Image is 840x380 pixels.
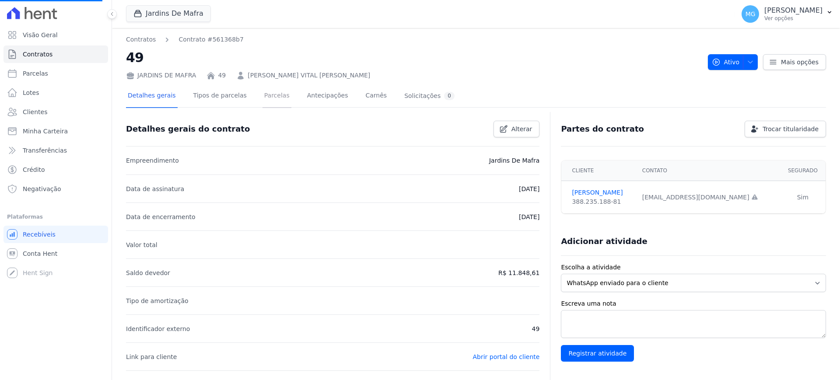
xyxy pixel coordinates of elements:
a: Tipos de parcelas [192,85,248,108]
a: Abrir portal do cliente [472,353,539,360]
span: Transferências [23,146,67,155]
th: Segurado [780,160,826,181]
h3: Adicionar atividade [561,236,647,247]
p: Link para cliente [126,352,177,362]
a: Contrato #561368b7 [178,35,244,44]
span: Minha Carteira [23,127,68,136]
span: MG [745,11,756,17]
span: Crédito [23,165,45,174]
a: Transferências [3,142,108,159]
span: Lotes [23,88,39,97]
a: Lotes [3,84,108,101]
p: Ver opções [764,15,822,22]
span: Parcelas [23,69,48,78]
p: Identificador externo [126,324,190,334]
a: Recebíveis [3,226,108,243]
span: Ativo [712,54,740,70]
a: Contratos [3,45,108,63]
button: MG [PERSON_NAME] Ver opções [735,2,840,26]
h3: Partes do contrato [561,124,644,134]
a: Parcelas [3,65,108,82]
a: Trocar titularidade [745,121,826,137]
a: Negativação [3,180,108,198]
div: Plataformas [7,212,105,222]
p: Data de assinatura [126,184,184,194]
p: Tipo de amortização [126,296,189,306]
p: R$ 11.848,61 [498,268,539,278]
a: [PERSON_NAME] VITAL [PERSON_NAME] [248,71,370,80]
th: Contato [637,160,780,181]
a: Clientes [3,103,108,121]
span: Clientes [23,108,47,116]
p: Jardins De Mafra [489,155,539,166]
td: Sim [780,181,826,214]
p: [DATE] [519,212,539,222]
nav: Breadcrumb [126,35,701,44]
p: Valor total [126,240,157,250]
p: 49 [532,324,540,334]
button: Ativo [708,54,758,70]
a: Visão Geral [3,26,108,44]
div: 0 [444,92,455,100]
span: Contratos [23,50,52,59]
label: Escreva uma nota [561,299,826,308]
p: Empreendimento [126,155,179,166]
span: Recebíveis [23,230,56,239]
a: [PERSON_NAME] [572,188,631,197]
h2: 49 [126,48,701,67]
span: Visão Geral [23,31,58,39]
div: [EMAIL_ADDRESS][DOMAIN_NAME] [642,193,775,202]
span: Mais opções [781,58,819,66]
a: Antecipações [305,85,350,108]
span: Conta Hent [23,249,57,258]
p: Data de encerramento [126,212,196,222]
a: Conta Hent [3,245,108,262]
button: Jardins De Mafra [126,5,211,22]
a: Solicitações0 [402,85,456,108]
span: Alterar [511,125,532,133]
nav: Breadcrumb [126,35,244,44]
p: [DATE] [519,184,539,194]
a: Alterar [493,121,540,137]
label: Escolha a atividade [561,263,826,272]
a: Crédito [3,161,108,178]
a: Detalhes gerais [126,85,178,108]
a: Contratos [126,35,156,44]
a: Mais opções [763,54,826,70]
th: Cliente [561,160,637,181]
a: Carnês [364,85,388,108]
div: 388.235.188-81 [572,197,631,206]
input: Registrar atividade [561,345,634,362]
a: 49 [218,71,226,80]
a: Parcelas [262,85,291,108]
span: Trocar titularidade [763,125,819,133]
div: Solicitações [404,92,455,100]
span: Negativação [23,185,61,193]
h3: Detalhes gerais do contrato [126,124,250,134]
a: Minha Carteira [3,122,108,140]
div: JARDINS DE MAFRA [126,71,196,80]
p: [PERSON_NAME] [764,6,822,15]
p: Saldo devedor [126,268,170,278]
